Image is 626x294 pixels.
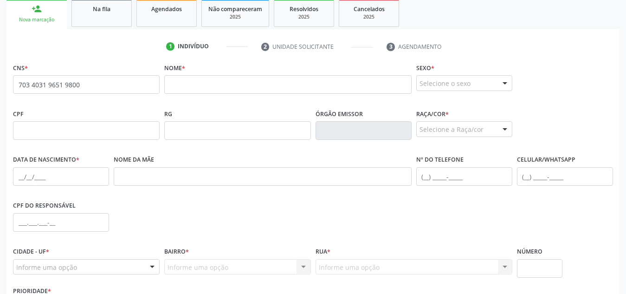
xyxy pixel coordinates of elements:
input: (__) _____-_____ [416,167,512,186]
label: Sexo [416,61,434,75]
input: ___.___.___-__ [13,213,109,232]
label: CPF do responsável [13,199,76,213]
div: Indivíduo [178,42,209,51]
label: CPF [13,107,24,121]
span: Agendados [151,5,182,13]
label: Cidade - UF [13,245,49,259]
input: __/__/____ [13,167,109,186]
div: person_add [32,4,42,14]
label: Órgão emissor [316,107,363,121]
span: Selecione o sexo [419,78,471,88]
span: Na fila [93,5,110,13]
span: Não compareceram [208,5,262,13]
label: Data de nascimento [13,153,79,167]
label: Nome da mãe [114,153,154,167]
input: (__) _____-_____ [517,167,613,186]
div: Nova marcação [13,16,60,23]
span: Cancelados [354,5,385,13]
div: 2025 [346,13,392,20]
span: Resolvidos [290,5,318,13]
span: none [114,78,155,88]
label: Nº do Telefone [416,153,464,167]
label: Rua [316,245,330,259]
span: Selecione a Raça/cor [419,124,484,134]
label: CNS [13,61,28,75]
div: 2025 [281,13,327,20]
label: Celular/WhatsApp [517,153,575,167]
label: Raça/cor [416,107,449,121]
label: Bairro [164,245,189,259]
div: 1 [166,42,174,51]
div: 2025 [208,13,262,20]
label: Número [517,245,542,259]
label: RG [164,107,172,121]
label: Nome [164,61,185,75]
span: Informe uma opção [16,262,77,272]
